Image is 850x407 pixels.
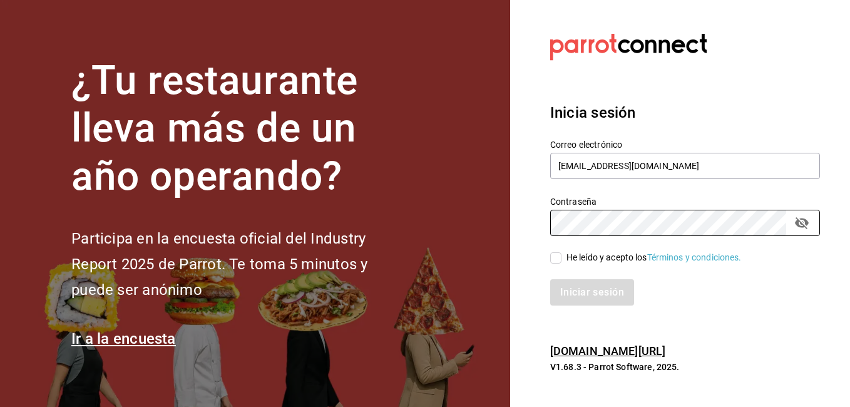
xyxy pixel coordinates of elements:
[550,344,665,358] a: [DOMAIN_NAME][URL]
[71,57,409,201] h1: ¿Tu restaurante lleva más de un año operando?
[550,361,820,373] p: V1.68.3 - Parrot Software, 2025.
[71,226,409,302] h2: Participa en la encuesta oficial del Industry Report 2025 de Parrot. Te toma 5 minutos y puede se...
[550,197,820,205] label: Contraseña
[791,212,812,234] button: passwordField
[550,153,820,179] input: Ingresa tu correo electrónico
[566,251,742,264] div: He leído y acepto los
[71,330,176,348] a: Ir a la encuesta
[647,252,742,262] a: Términos y condiciones.
[550,140,820,148] label: Correo electrónico
[550,101,820,124] h3: Inicia sesión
